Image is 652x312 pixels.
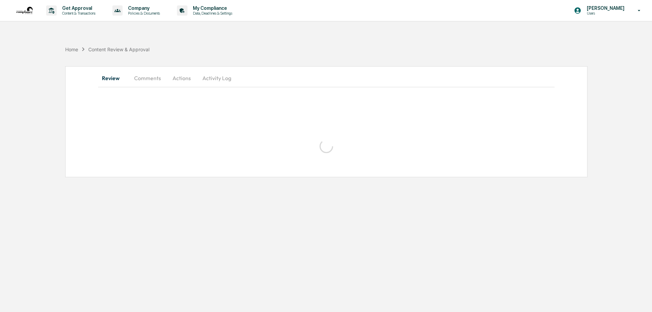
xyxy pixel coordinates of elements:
[98,70,555,86] div: secondary tabs example
[197,70,237,86] button: Activity Log
[187,11,236,16] p: Data, Deadlines & Settings
[123,11,163,16] p: Policies & Documents
[16,7,33,14] img: logo
[57,5,99,11] p: Get Approval
[88,47,149,52] div: Content Review & Approval
[98,70,129,86] button: Review
[123,5,163,11] p: Company
[57,11,99,16] p: Content & Transactions
[166,70,197,86] button: Actions
[129,70,166,86] button: Comments
[187,5,236,11] p: My Compliance
[581,11,628,16] p: Users
[65,47,78,52] div: Home
[581,5,628,11] p: [PERSON_NAME]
